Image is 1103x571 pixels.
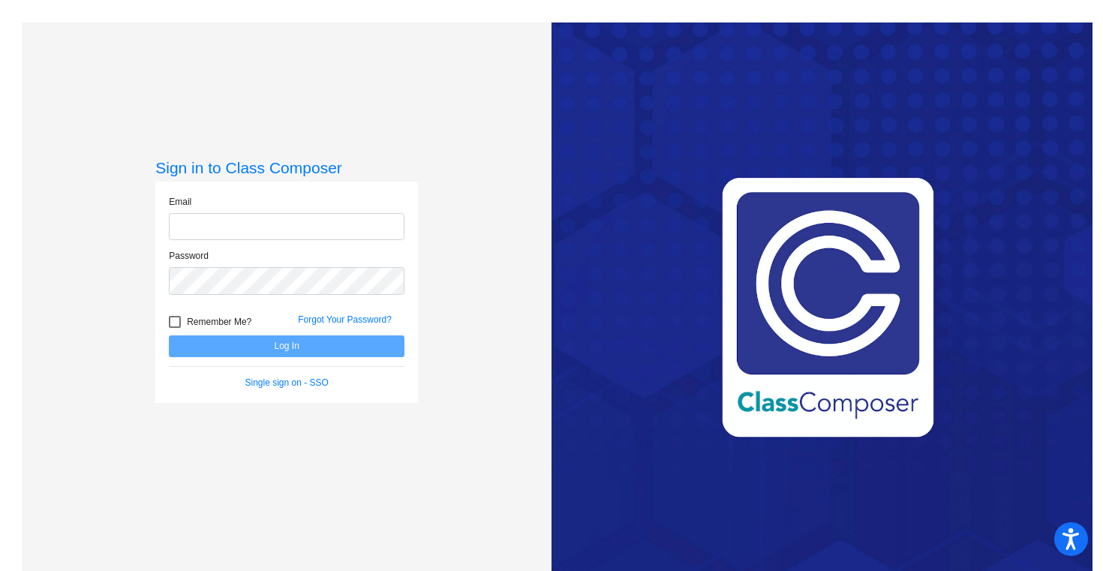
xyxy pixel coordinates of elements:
label: Password [169,249,209,263]
a: Forgot Your Password? [298,314,392,325]
h3: Sign in to Class Composer [155,158,418,177]
a: Single sign on - SSO [245,377,329,388]
button: Log In [169,335,404,357]
label: Email [169,195,191,209]
span: Remember Me? [187,313,251,331]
